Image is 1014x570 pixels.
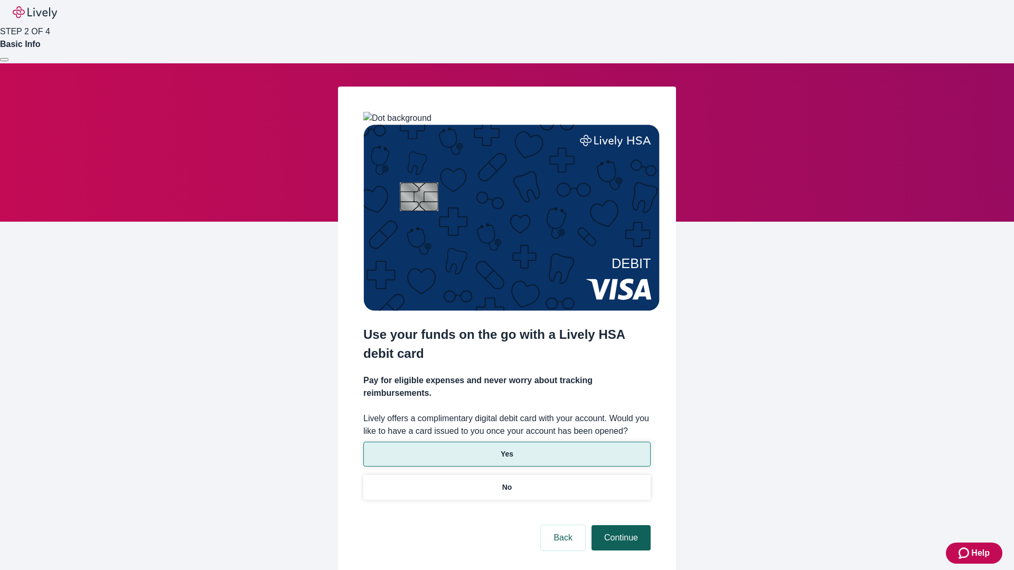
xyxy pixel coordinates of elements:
[363,442,651,467] button: Yes
[363,475,651,500] button: No
[363,412,651,438] label: Lively offers a complimentary digital debit card with your account. Would you like to have a card...
[591,525,651,550] button: Continue
[502,482,512,493] p: No
[363,112,431,125] img: Dot background
[541,525,585,550] button: Back
[13,6,57,19] img: Lively
[501,449,513,460] p: Yes
[363,325,651,363] h2: Use your funds on the go with a Lively HSA debit card
[959,547,971,559] svg: Zendesk support icon
[971,547,990,559] span: Help
[946,543,1002,564] button: Zendesk support iconHelp
[363,125,660,311] img: Debit card
[363,374,651,400] h4: Pay for eligible expenses and never worry about tracking reimbursements.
